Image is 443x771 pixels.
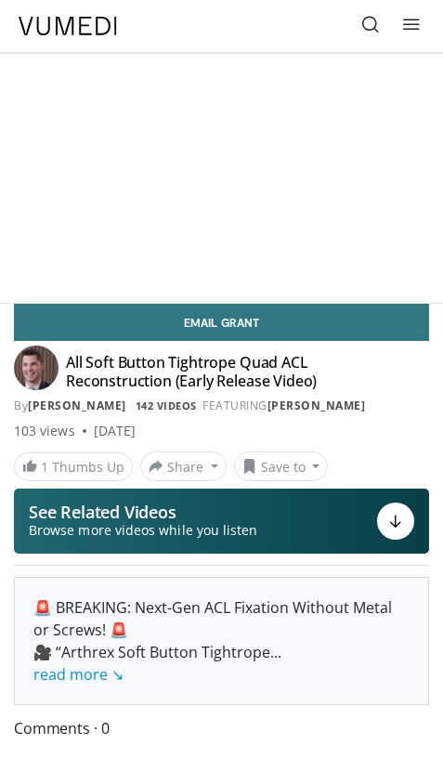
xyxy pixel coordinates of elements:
[14,452,133,481] a: 1 Thumbs Up
[29,503,257,521] p: See Related Videos
[33,664,124,685] a: read more ↘
[14,346,59,390] img: Avatar
[14,422,75,440] span: 103 views
[140,451,227,481] button: Share
[66,353,358,390] h4: All Soft Button Tightrope Quad ACL Reconstruction (Early Release Video)
[29,521,257,540] span: Browse more videos while you listen
[41,458,48,476] span: 1
[14,304,429,341] a: Email Grant
[267,398,366,413] a: [PERSON_NAME]
[33,642,281,685] span: ...
[234,451,329,481] button: Save to
[28,398,126,413] a: [PERSON_NAME]
[94,422,136,440] div: [DATE]
[19,17,117,35] img: VuMedi Logo
[129,399,202,414] a: 142 Videos
[14,716,429,740] span: Comments 0
[14,398,429,414] div: By FEATURING
[33,596,410,686] div: 🚨 BREAKING: Next-Gen ACL Fixation Without Metal or Screws! 🚨 🎥 “Arthrex Soft Button Tightrope
[14,489,429,554] button: See Related Videos Browse more videos while you listen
